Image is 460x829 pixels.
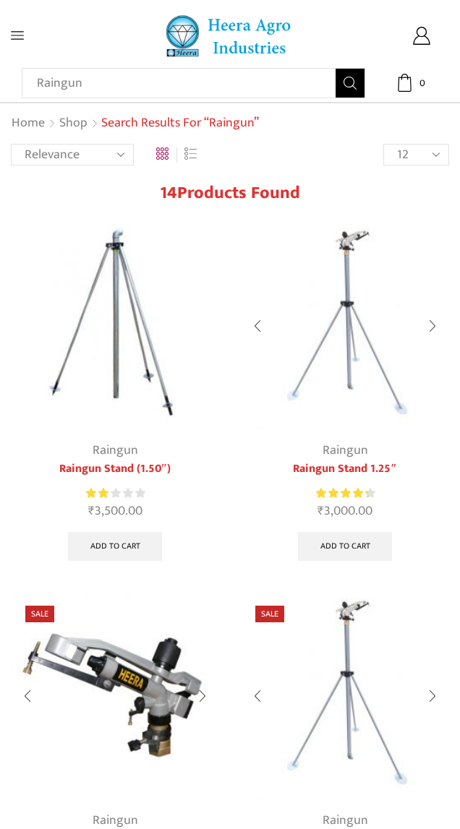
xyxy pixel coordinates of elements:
[241,591,449,799] img: Heera Rain Gun Complete Set
[336,69,365,98] button: Search button
[68,532,163,561] a: Add to cart: “Raingun Stand (1.50")”
[255,606,284,622] span: Sale
[11,144,134,166] select: Shop order
[30,69,318,98] input: Search for...
[88,500,142,522] bdi: 3,500.00
[316,486,369,501] span: Rated out of 5
[11,221,219,429] img: Rain Gun Stand 1.5
[318,500,324,522] span: ₹
[11,114,46,133] a: Home
[160,179,177,207] span: 14
[387,74,438,92] a: 0
[177,179,300,207] span: Products found
[414,75,429,90] span: 0
[318,500,372,522] bdi: 3,000.00
[88,500,95,522] span: ₹
[316,486,375,501] div: Rated 4.50 out of 5
[11,114,259,133] nav: Breadcrumb
[298,532,393,561] a: Add to cart: “Raingun Stand 1.25"”
[86,486,109,501] span: Rated out of 5
[101,116,259,132] h1: Search results for “Raingun”
[11,460,219,478] a: Raingun Stand (1.50″)
[93,439,138,461] a: Raingun
[59,114,88,133] a: Shop
[11,591,219,799] img: Heera Raingun 1.50
[241,460,449,478] a: Raingun Stand 1.25″
[241,221,449,429] img: Raingun Stand 1.25"
[323,439,368,461] a: Raingun
[86,486,145,501] div: Rated 2.00 out of 5
[25,606,54,622] span: Sale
